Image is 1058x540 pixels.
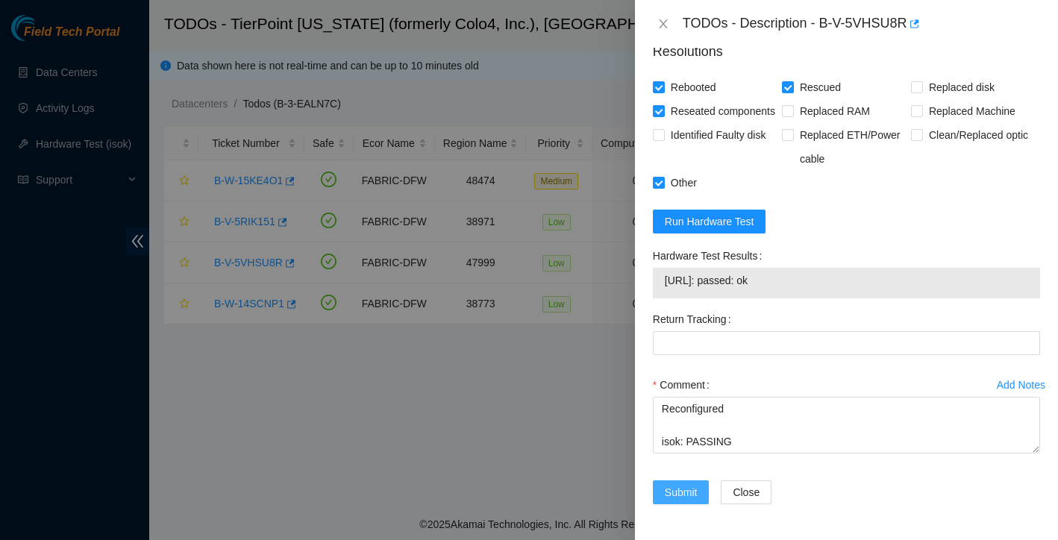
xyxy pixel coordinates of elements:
[794,123,911,171] span: Replaced ETH/Power cable
[665,75,722,99] span: Rebooted
[923,75,1001,99] span: Replaced disk
[657,18,669,30] span: close
[997,380,1045,390] div: Add Notes
[665,213,754,230] span: Run Hardware Test
[653,331,1040,355] input: Return Tracking
[923,99,1021,123] span: Replaced Machine
[653,244,768,268] label: Hardware Test Results
[794,99,876,123] span: Replaced RAM
[996,373,1046,397] button: Add Notes
[721,480,771,504] button: Close
[665,123,772,147] span: Identified Faulty disk
[665,99,781,123] span: Reseated components
[653,307,737,331] label: Return Tracking
[653,480,710,504] button: Submit
[653,17,674,31] button: Close
[665,484,698,500] span: Submit
[653,210,766,233] button: Run Hardware Test
[665,272,1028,289] span: [URL]: passed: ok
[653,373,716,397] label: Comment
[683,12,1040,36] div: TODOs - Description - B-V-5VHSU8R
[653,397,1040,453] textarea: Comment
[923,123,1034,147] span: Clean/Replaced optic
[733,484,760,500] span: Close
[665,171,703,195] span: Other
[794,75,847,99] span: Rescued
